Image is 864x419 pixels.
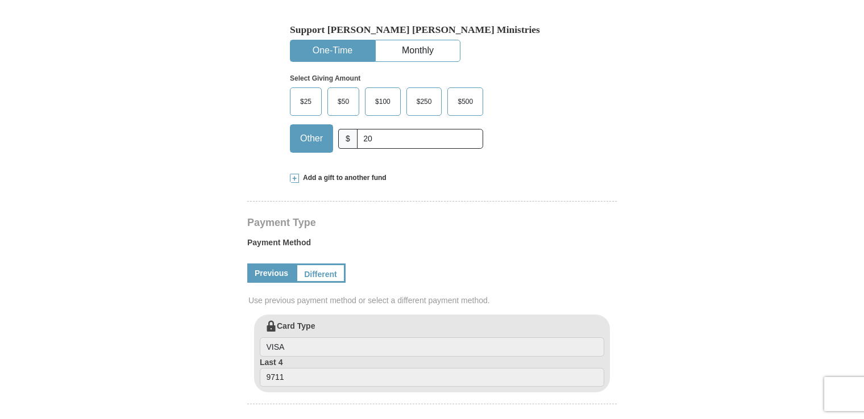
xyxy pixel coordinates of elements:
[357,129,483,149] input: Other Amount
[260,320,604,357] label: Card Type
[299,173,387,183] span: Add a gift to another fund
[248,295,618,306] span: Use previous payment method or select a different payment method.
[376,40,460,61] button: Monthly
[338,129,358,149] span: $
[411,93,438,110] span: $250
[369,93,396,110] span: $100
[247,237,617,254] label: Payment Method
[260,357,604,387] label: Last 4
[290,74,360,82] strong: Select Giving Amount
[247,218,617,227] h4: Payment Type
[332,93,355,110] span: $50
[290,24,574,36] h5: Support [PERSON_NAME] [PERSON_NAME] Ministries
[296,263,346,283] a: Different
[260,368,604,387] input: Last 4
[294,130,329,147] span: Other
[290,40,375,61] button: One-Time
[260,337,604,357] input: Card Type
[294,93,317,110] span: $25
[452,93,479,110] span: $500
[247,263,296,283] a: Previous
